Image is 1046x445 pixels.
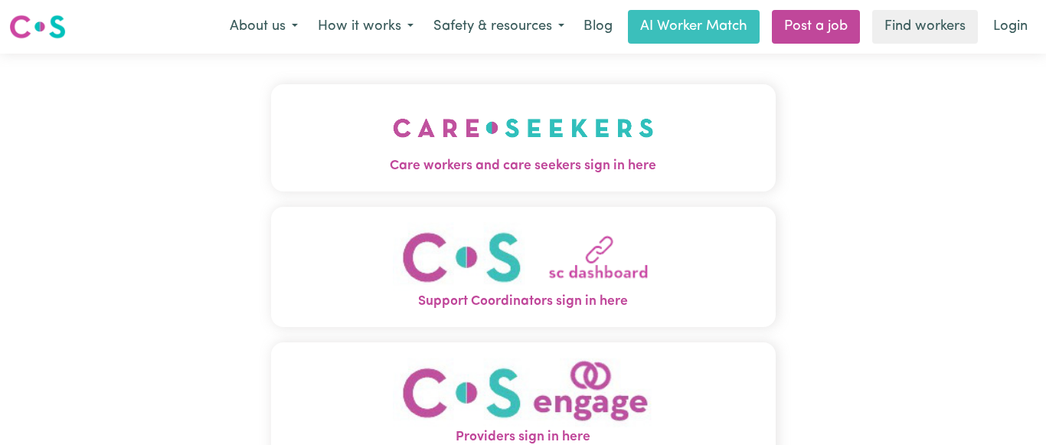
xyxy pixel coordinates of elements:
[574,10,622,44] a: Blog
[628,10,760,44] a: AI Worker Match
[984,10,1037,44] a: Login
[9,9,66,44] a: Careseekers logo
[271,207,776,327] button: Support Coordinators sign in here
[872,10,978,44] a: Find workers
[308,11,423,43] button: How it works
[220,11,308,43] button: About us
[271,84,776,191] button: Care workers and care seekers sign in here
[423,11,574,43] button: Safety & resources
[271,292,776,312] span: Support Coordinators sign in here
[772,10,860,44] a: Post a job
[271,156,776,176] span: Care workers and care seekers sign in here
[9,13,66,41] img: Careseekers logo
